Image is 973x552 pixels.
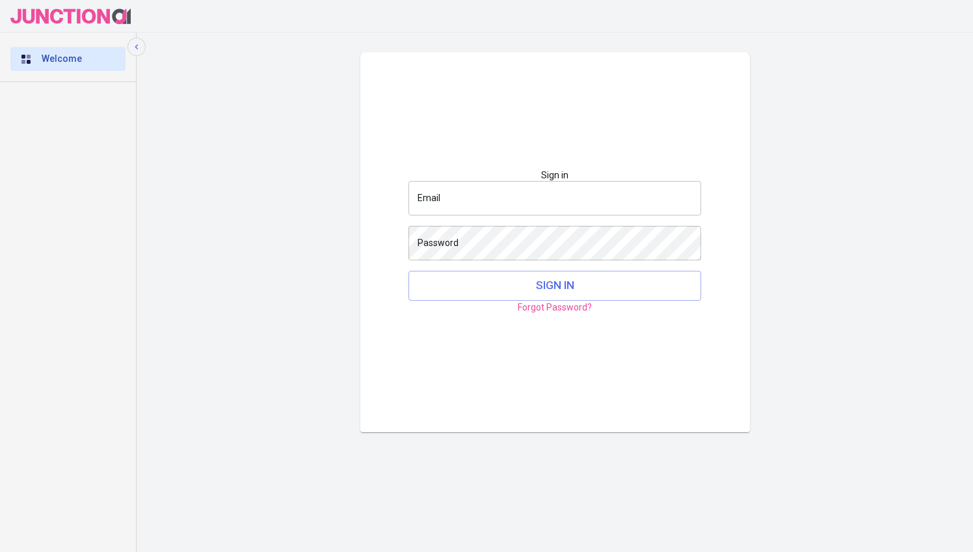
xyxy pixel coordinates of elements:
img: logo [10,8,131,25]
button: Sign In [408,271,700,301]
a: Welcome [10,47,126,71]
h4: Sign in [541,170,568,181]
div: Welcome [42,52,115,66]
a: Forgot Password? [518,301,592,314]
